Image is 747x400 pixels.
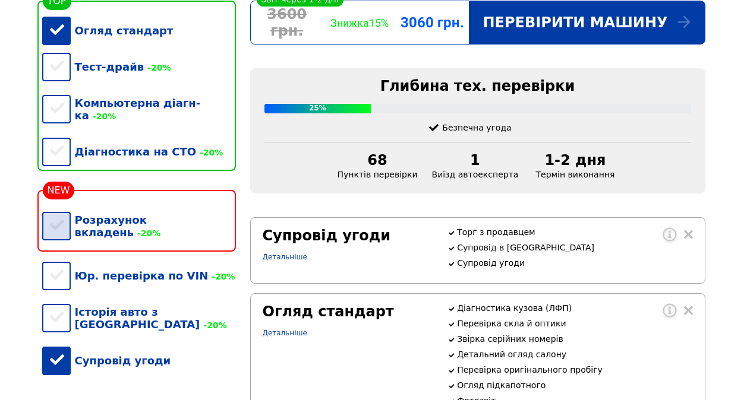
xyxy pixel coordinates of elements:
div: Тест-драйв [42,49,236,85]
div: 25% [264,104,371,113]
a: Детальніше [263,253,307,261]
div: 68 [338,152,418,169]
span: -20% [134,228,160,238]
div: Виїзд автоексперта [425,152,526,179]
span: -20% [200,320,226,330]
div: Компьютерна діагн-ка [42,85,236,134]
span: -20% [89,112,116,121]
div: Знижка [323,17,396,29]
div: Перевірити машину [469,1,705,44]
div: Розрахунок вкладень [42,202,236,250]
p: Огляд підкапотного [457,380,692,390]
p: Діагностика кузова (ЛФП) [457,303,692,313]
span: -20% [144,63,171,72]
div: Огляд стандарт [263,303,434,320]
div: Глибина тех. перевірки [264,78,691,94]
div: 1-2 дня [532,152,617,169]
p: Супровід в [GEOGRAPHIC_DATA] [457,243,692,252]
div: Юр. перевірка по VIN [42,258,236,294]
div: Огляд стандарт [42,12,236,49]
p: Торг з продавцем [457,227,692,237]
div: Діагностика на СТО [42,134,236,170]
p: Звірка серійних номерів [457,334,692,344]
div: 1 [432,152,519,169]
div: 3600 грн. [251,6,323,39]
span: 15% [369,17,389,29]
p: Перевірка скла й оптики [457,319,692,328]
div: Супровід угоди [42,342,236,379]
span: -20% [196,148,223,157]
a: Детальніше [263,329,307,337]
p: Супровід угоди [457,258,692,268]
p: Детальний огляд салону [457,350,692,359]
span: -20% [208,272,235,281]
div: Супровід угоди [263,227,434,244]
div: Пунктів перевірки [330,152,425,179]
div: Термін виконання [525,152,625,179]
div: Історія авто з [GEOGRAPHIC_DATA] [42,294,236,342]
div: Безпечна угода [429,123,525,132]
div: 3060 грн. [396,14,468,31]
p: Перевірка оригінального пробігу [457,365,692,374]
